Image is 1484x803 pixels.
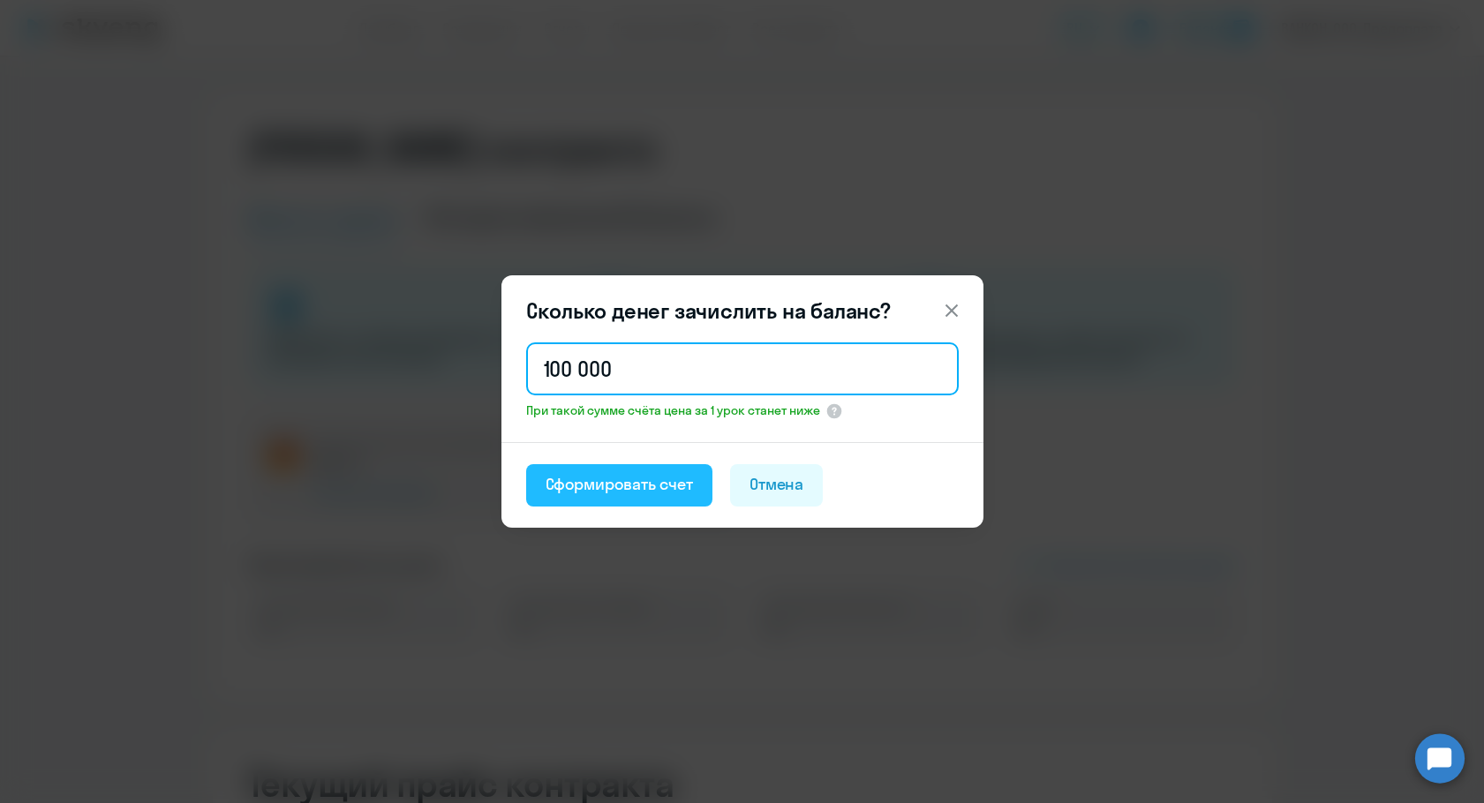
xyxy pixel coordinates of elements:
button: Сформировать счет [526,464,712,507]
div: Отмена [750,473,804,496]
div: Сформировать счет [546,473,693,496]
header: Сколько денег зачислить на баланс? [501,296,983,325]
span: При такой сумме счёта цена за 1 урок станет ниже [526,402,820,418]
input: 1 000 000 000 ₽ [526,342,959,395]
button: Отмена [730,464,824,507]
